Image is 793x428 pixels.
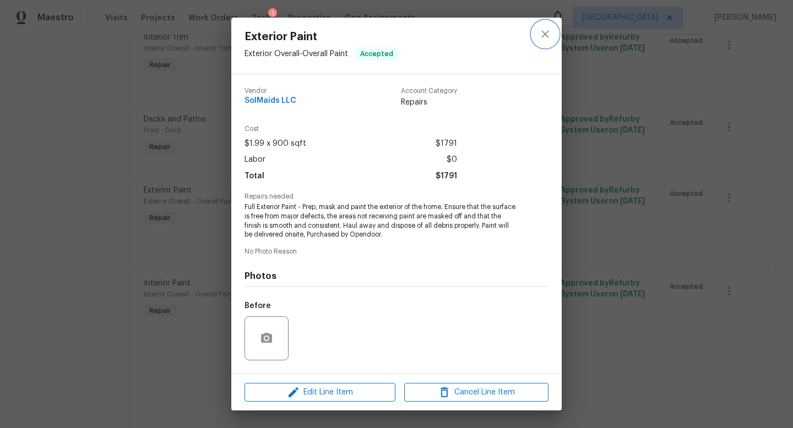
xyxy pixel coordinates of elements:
span: $1791 [436,168,457,184]
h5: Before [245,302,271,310]
span: Repairs [401,97,457,108]
h4: Photos [245,271,548,282]
span: Cancel Line Item [408,386,545,399]
button: Edit Line Item [245,383,395,402]
span: Vendor [245,87,296,95]
span: SolMaids LLC [245,97,296,105]
span: Labor [245,152,265,168]
div: 1 [268,8,277,19]
span: Full Exterior Paint - Prep, mask and paint the exterior of the home. Ensure that the surface is f... [245,202,518,239]
span: No Photo Reason [245,248,548,255]
span: Repairs needed [245,193,548,200]
span: Total [245,168,264,184]
button: close [532,21,558,47]
span: Account Category [401,87,457,95]
span: Exterior Paint [245,31,399,43]
span: $1791 [436,136,457,152]
span: Exterior Overall - Overall Paint [245,50,348,58]
span: Accepted [356,48,398,59]
span: Cost [245,125,457,133]
span: $1.99 x 900 sqft [245,136,306,152]
span: Edit Line Item [248,386,392,399]
button: Cancel Line Item [404,383,548,402]
span: $0 [447,152,457,168]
